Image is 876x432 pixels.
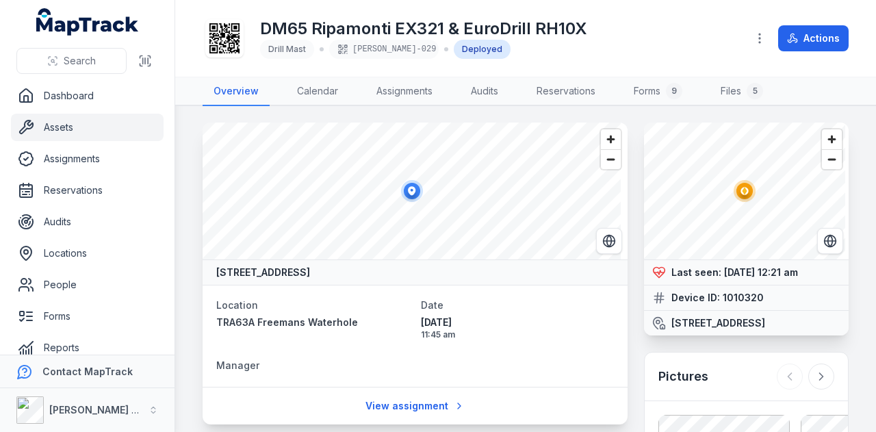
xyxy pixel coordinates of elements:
[11,145,164,173] a: Assignments
[11,82,164,110] a: Dashboard
[644,123,845,259] canvas: Map
[49,404,162,416] strong: [PERSON_NAME] Group
[286,77,349,106] a: Calendar
[421,329,615,340] span: 11:45 am
[203,77,270,106] a: Overview
[601,149,621,169] button: Zoom out
[365,77,443,106] a: Assignments
[203,123,621,259] canvas: Map
[671,291,720,305] strong: Device ID:
[724,266,798,278] span: [DATE] 12:21 am
[747,83,763,99] div: 5
[11,177,164,204] a: Reservations
[216,299,258,311] span: Location
[822,129,842,149] button: Zoom in
[11,208,164,236] a: Audits
[11,271,164,298] a: People
[216,359,259,371] span: Manager
[671,316,765,330] strong: [STREET_ADDRESS]
[723,291,764,305] strong: 1010320
[11,240,164,267] a: Locations
[822,149,842,169] button: Zoom out
[268,44,306,54] span: Drill Mast
[623,77,693,106] a: Forms9
[601,129,621,149] button: Zoom in
[260,18,587,40] h1: DM65 Ripamonti EX321 & EuroDrill RH10X
[216,266,310,279] strong: [STREET_ADDRESS]
[64,54,96,68] span: Search
[658,367,708,386] h3: Pictures
[11,334,164,361] a: Reports
[11,303,164,330] a: Forms
[596,228,622,254] button: Switch to Satellite View
[421,316,615,340] time: 15/07/2025, 11:45:37 am
[216,316,358,328] span: TRA63A Freemans Waterhole
[460,77,509,106] a: Audits
[357,393,474,419] a: View assignment
[36,8,139,36] a: MapTrack
[817,228,843,254] button: Switch to Satellite View
[329,40,439,59] div: [PERSON_NAME]-029
[16,48,127,74] button: Search
[421,299,443,311] span: Date
[666,83,682,99] div: 9
[216,316,410,329] a: TRA63A Freemans Waterhole
[526,77,606,106] a: Reservations
[454,40,511,59] div: Deployed
[778,25,849,51] button: Actions
[421,316,615,329] span: [DATE]
[42,366,133,377] strong: Contact MapTrack
[710,77,774,106] a: Files5
[11,114,164,141] a: Assets
[671,266,721,279] strong: Last seen:
[724,266,798,278] time: 29/08/2025, 12:21:44 am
